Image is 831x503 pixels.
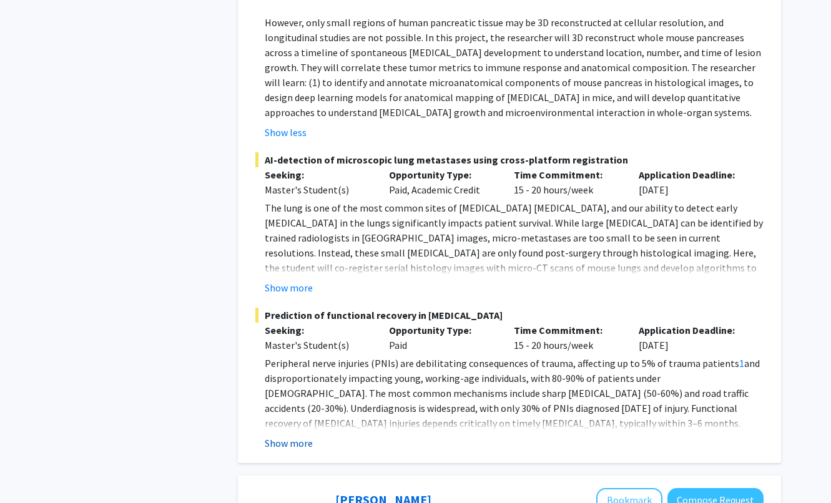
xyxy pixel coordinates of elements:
div: 15 - 20 hours/week [504,323,629,353]
div: [DATE] [629,167,754,197]
div: [DATE] [629,323,754,353]
button: Show more [265,280,313,295]
div: Paid [380,323,504,353]
span: Peripheral nerve injuries (PNIs) are debilitating consequences of trauma, affecting up to 5% of t... [265,357,739,369]
p: Application Deadline: [639,167,745,182]
a: 1 [739,357,744,369]
button: Show more [265,436,313,451]
div: 15 - 20 hours/week [504,167,629,197]
span: AI-detection of microscopic lung metastases using cross-platform registration [255,152,764,167]
p: Opportunity Type: [389,323,495,338]
p: The lung is one of the most common sites of [MEDICAL_DATA] [MEDICAL_DATA], and our ability to det... [265,200,764,335]
p: Application Deadline: [639,323,745,338]
iframe: Chat [9,447,53,494]
p: Seeking: [265,167,371,182]
p: Time Commitment: [514,167,620,182]
div: Master's Student(s) [265,182,371,197]
p: Time Commitment: [514,323,620,338]
p: However, only small regions of human pancreatic tissue may be 3D reconstructed at cellular resolu... [265,15,764,120]
p: Opportunity Type: [389,167,495,182]
button: Show less [265,125,307,140]
span: and disproportionately impacting young, working-age individuals, with 80-90% of patients under [D... [265,357,760,429]
div: Master's Student(s) [265,338,371,353]
span: Prediction of functional recovery in [MEDICAL_DATA] [255,308,764,323]
p: Seeking: [265,323,371,338]
div: Paid, Academic Credit [380,167,504,197]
